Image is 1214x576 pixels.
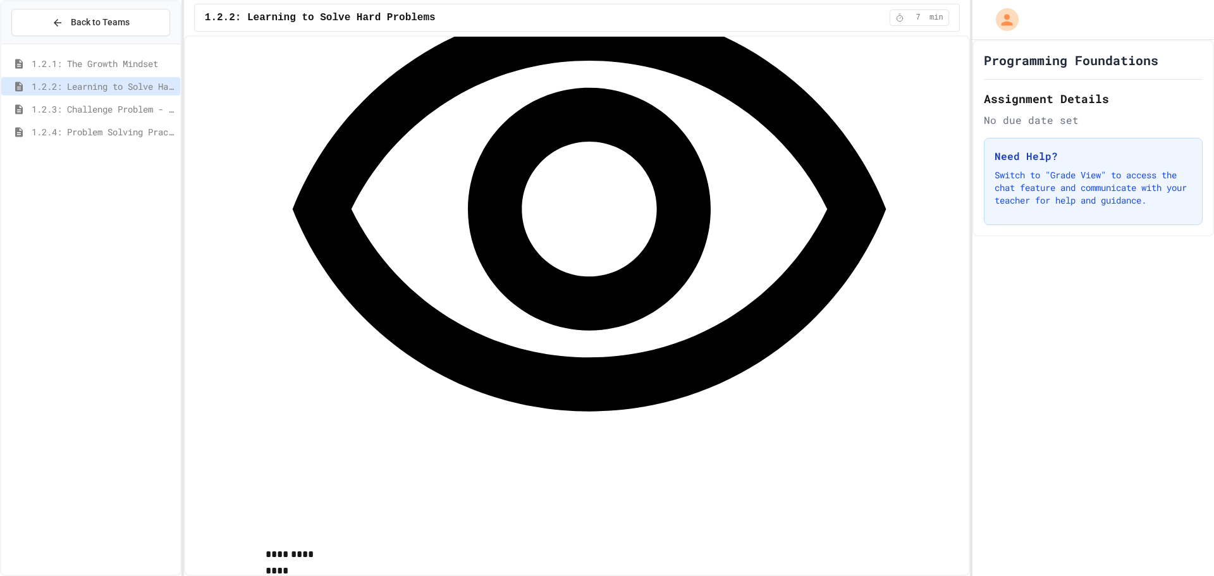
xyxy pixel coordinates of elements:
[984,90,1203,107] h2: Assignment Details
[995,149,1192,164] h3: Need Help?
[11,9,170,36] button: Back to Teams
[71,16,130,29] span: Back to Teams
[984,113,1203,128] div: No due date set
[984,51,1158,69] h1: Programming Foundations
[32,102,175,116] span: 1.2.3: Challenge Problem - The Bridge
[908,13,928,23] span: 7
[32,57,175,70] span: 1.2.1: The Growth Mindset
[929,13,943,23] span: min
[995,169,1192,207] p: Switch to "Grade View" to access the chat feature and communicate with your teacher for help and ...
[205,10,436,25] span: 1.2.2: Learning to Solve Hard Problems
[983,5,1022,34] div: My Account
[32,125,175,138] span: 1.2.4: Problem Solving Practice
[32,80,175,93] span: 1.2.2: Learning to Solve Hard Problems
